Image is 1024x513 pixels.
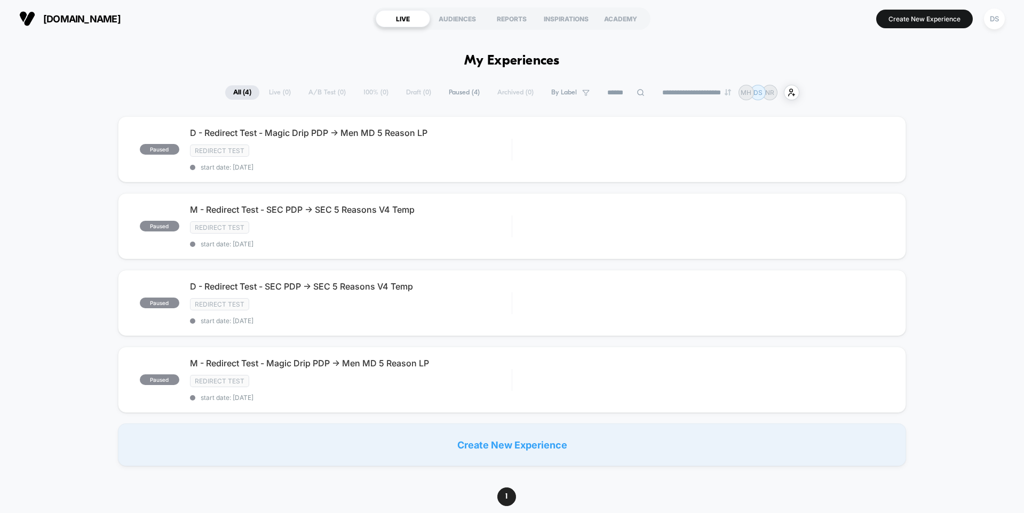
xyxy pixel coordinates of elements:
[140,221,179,231] span: paused
[753,89,763,97] p: DS
[464,53,560,69] h1: My Experiences
[140,298,179,308] span: paused
[765,89,774,97] p: NR
[981,8,1008,30] button: DS
[539,10,593,27] div: INSPIRATIONS
[190,145,249,157] span: Redirect Test
[430,10,485,27] div: AUDIENCES
[190,358,512,368] span: M - Redirect Test - Magic Drip PDP -> Men MD 5 Reason LP
[43,13,121,25] span: [DOMAIN_NAME]
[876,10,973,28] button: Create New Experience
[19,11,35,27] img: Visually logo
[441,85,488,100] span: Paused ( 4 )
[190,298,249,310] span: Redirect Test
[140,374,179,385] span: paused
[16,10,124,27] button: [DOMAIN_NAME]
[190,240,512,248] span: start date: [DATE]
[551,89,577,97] span: By Label
[190,281,512,292] span: D - Redirect Test - SEC PDP -> SEC 5 Reasons V4 Temp
[725,89,731,95] img: end
[984,9,1005,29] div: DS
[190,163,512,171] span: start date: [DATE]
[497,487,516,506] span: 1
[190,394,512,402] span: start date: [DATE]
[190,127,512,138] span: D - Redirect Test - Magic Drip PDP -> Men MD 5 Reason LP
[118,423,907,466] div: Create New Experience
[190,204,512,215] span: M - Redirect Test - SEC PDP -> SEC 5 Reasons V4 Temp
[741,89,751,97] p: MH
[190,221,249,234] span: Redirect Test
[593,10,648,27] div: ACADEMY
[376,10,430,27] div: LIVE
[485,10,539,27] div: REPORTS
[225,85,259,100] span: All ( 4 )
[190,317,512,325] span: start date: [DATE]
[140,144,179,155] span: paused
[190,375,249,387] span: Redirect Test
